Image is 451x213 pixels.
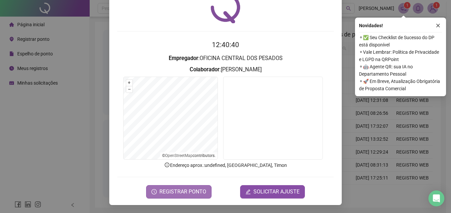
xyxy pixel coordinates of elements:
li: © contributors. [162,153,216,158]
span: ⚬ ✅ Seu Checklist de Sucesso do DP está disponível [359,34,442,48]
span: Novidades ! [359,22,383,29]
span: ⚬ 🤖 Agente QR: sua IA no Departamento Pessoal [359,63,442,78]
h3: : [PERSON_NAME] [117,65,334,74]
button: REGISTRAR PONTO [146,185,212,198]
strong: Empregador [169,55,198,61]
a: OpenStreetMap [165,153,193,158]
span: REGISTRAR PONTO [159,188,206,196]
h3: : OFICINA CENTRAL DOS PESADOS [117,54,334,63]
button: editSOLICITAR AJUSTE [240,185,305,198]
span: ⚬ 🚀 Em Breve, Atualização Obrigatória de Proposta Comercial [359,78,442,92]
p: Endereço aprox. : undefined, [GEOGRAPHIC_DATA], Timon [117,162,334,169]
span: info-circle [164,162,170,168]
span: clock-circle [151,189,157,194]
span: close [436,23,440,28]
div: Open Intercom Messenger [428,190,444,206]
span: ⚬ Vale Lembrar: Política de Privacidade e LGPD na QRPoint [359,48,442,63]
span: SOLICITAR AJUSTE [253,188,300,196]
button: + [126,80,133,86]
button: – [126,86,133,93]
strong: Colaborador [190,66,220,73]
time: 12:40:40 [212,41,239,49]
span: edit [245,189,251,194]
